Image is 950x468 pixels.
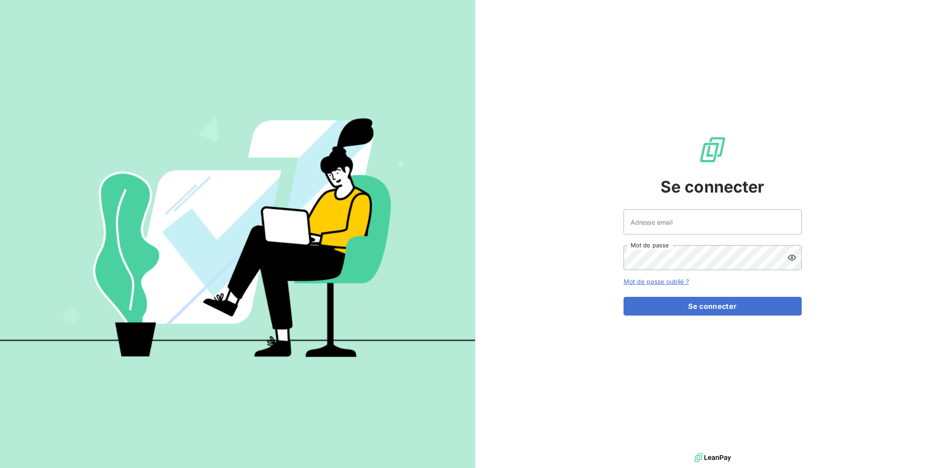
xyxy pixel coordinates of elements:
[698,135,727,164] img: Logo LeanPay
[624,209,802,234] input: placeholder
[624,297,802,316] button: Se connecter
[661,175,765,199] span: Se connecter
[624,278,689,285] a: Mot de passe oublié ?
[694,451,731,464] img: logo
